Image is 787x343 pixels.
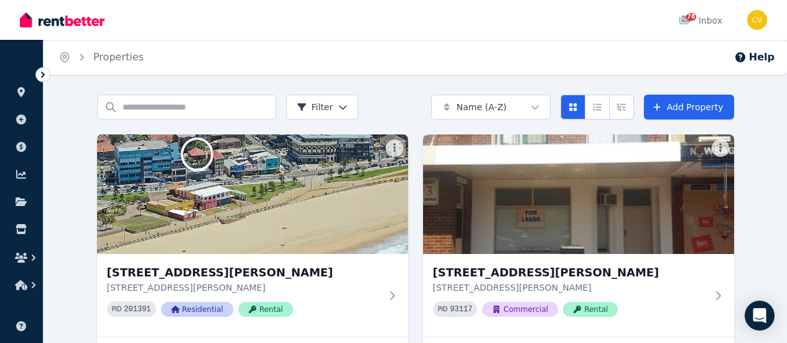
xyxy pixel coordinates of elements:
button: Compact list view [585,95,610,120]
a: Add Property [644,95,734,120]
img: RentBetter [20,11,105,29]
button: Filter [286,95,359,120]
h3: [STREET_ADDRESS][PERSON_NAME] [433,264,707,281]
img: 1/25 Dalley Avenue, Pagewood [423,134,734,254]
span: Rental [563,302,618,317]
small: PID [438,306,448,312]
div: Inbox [679,14,722,27]
p: [STREET_ADDRESS][PERSON_NAME] [107,281,381,294]
button: Name (A-Z) [431,95,551,120]
button: More options [386,139,403,157]
div: View options [561,95,634,120]
span: Rental [238,302,293,317]
img: 1/1 Fenton Avenue, Maroubra [97,134,408,254]
span: Filter [297,101,333,113]
a: Properties [93,51,144,63]
code: 201391 [124,305,151,314]
button: Expanded list view [609,95,634,120]
nav: Breadcrumb [44,40,159,75]
img: Con Vafeas [747,10,767,30]
span: 78 [686,13,696,21]
span: Commercial [482,302,558,317]
button: Card view [561,95,585,120]
code: 93117 [450,305,472,314]
div: Open Intercom Messenger [745,301,775,331]
p: [STREET_ADDRESS][PERSON_NAME] [433,281,707,294]
span: Residential [161,302,233,317]
h3: [STREET_ADDRESS][PERSON_NAME] [107,264,381,281]
a: 1/1 Fenton Avenue, Maroubra[STREET_ADDRESS][PERSON_NAME][STREET_ADDRESS][PERSON_NAME]PID 201391Re... [97,134,408,337]
button: More options [712,139,729,157]
button: Help [734,50,775,65]
span: Name (A-Z) [457,101,507,113]
small: PID [112,306,122,312]
a: 1/25 Dalley Avenue, Pagewood[STREET_ADDRESS][PERSON_NAME][STREET_ADDRESS][PERSON_NAME]PID 93117Co... [423,134,734,337]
